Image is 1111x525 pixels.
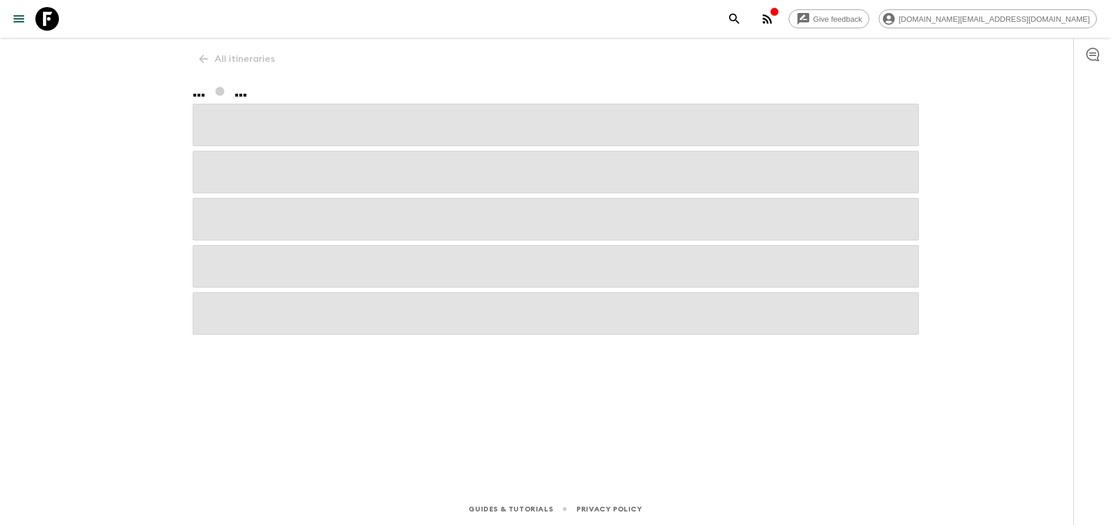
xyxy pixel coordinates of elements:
[7,7,31,31] button: menu
[807,15,869,24] span: Give feedback
[892,15,1096,24] span: [DOMAIN_NAME][EMAIL_ADDRESS][DOMAIN_NAME]
[879,9,1097,28] div: [DOMAIN_NAME][EMAIL_ADDRESS][DOMAIN_NAME]
[576,503,642,516] a: Privacy Policy
[469,503,553,516] a: Guides & Tutorials
[193,80,919,104] h1: ... ...
[789,9,869,28] a: Give feedback
[723,7,746,31] button: search adventures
